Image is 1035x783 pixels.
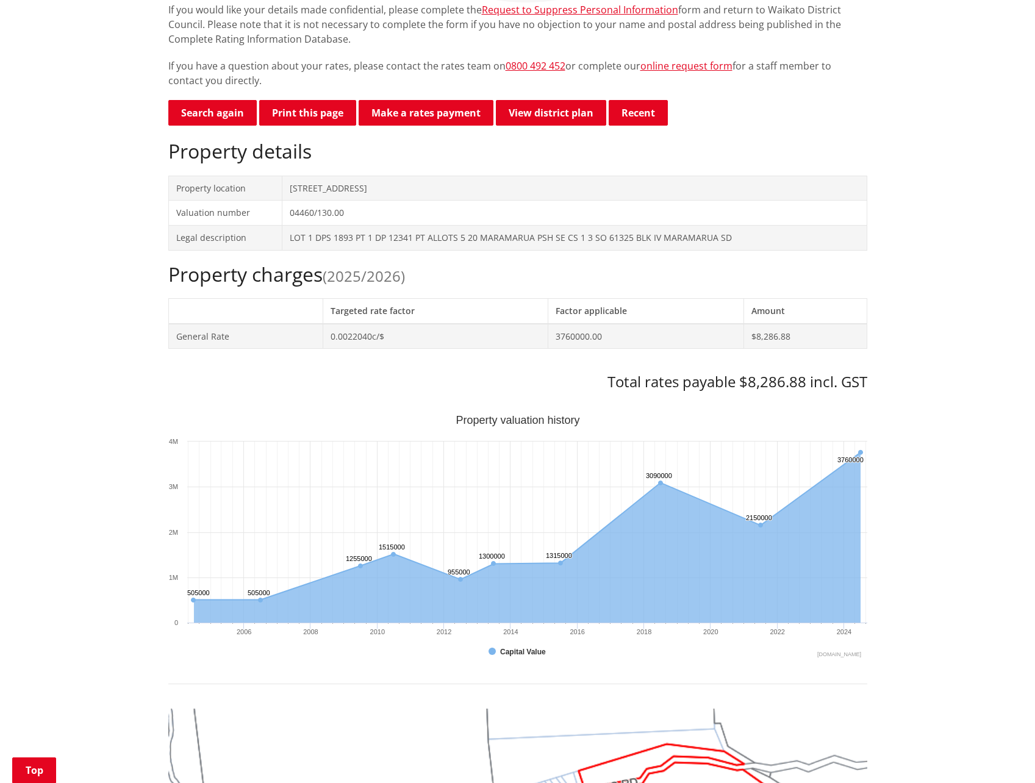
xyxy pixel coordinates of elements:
path: Wednesday, Jun 30, 12:00, 1,515,000. Capital Value. [391,552,396,557]
td: $8,286.88 [744,324,867,349]
path: Wednesday, Jun 30, 12:00, 2,150,000. Capital Value. [758,523,763,527]
text: 1515000 [379,543,405,551]
path: Tuesday, Jun 30, 12:00, 1,315,000. Capital Value. [558,560,563,565]
text: Property valuation history [456,414,579,426]
text: 0 [174,619,177,626]
text: 2008 [303,628,318,635]
a: View district plan [496,100,606,126]
button: Print this page [259,100,356,126]
span: (2025/2026) [323,266,405,286]
text: 3M [168,483,177,490]
text: 1300000 [479,552,505,560]
svg: Interactive chart [168,415,867,659]
td: Valuation number [168,201,282,226]
a: Search again [168,100,257,126]
text: 955000 [448,568,470,576]
p: If you have a question about your rates, please contact the rates team on or complete our for a s... [168,59,867,88]
text: 2020 [703,628,718,635]
text: 2012 [436,628,451,635]
a: Make a rates payment [359,100,493,126]
td: 04460/130.00 [282,201,867,226]
h3: Total rates payable $8,286.88 incl. GST [168,373,867,391]
td: Property location [168,176,282,201]
text: 3760000 [837,456,864,463]
h2: Property details [168,140,867,163]
text: 2022 [770,628,784,635]
text: 2014 [503,628,518,635]
text: 2006 [236,628,251,635]
td: 3760000.00 [548,324,743,349]
th: Factor applicable [548,298,743,323]
text: 2024 [836,628,851,635]
path: Saturday, Jun 30, 12:00, 3,090,000. Capital Value. [658,481,663,485]
path: Sunday, Jun 30, 12:00, 3,760,000. Capital Value. [858,450,863,455]
text: 1255000 [346,555,372,562]
td: General Rate [168,324,323,349]
text: 2010 [370,628,384,635]
text: 3090000 [646,472,672,479]
path: Wednesday, Jun 30, 12:00, 505,000. Capital Value. [191,598,196,602]
text: 2150000 [746,514,772,521]
th: Amount [744,298,867,323]
text: 2M [168,529,177,536]
text: 1315000 [546,552,572,559]
path: Tuesday, Jun 30, 12:00, 1,255,000. Capital Value. [358,563,363,568]
iframe: Messenger Launcher [979,732,1023,776]
td: [STREET_ADDRESS] [282,176,867,201]
text: 1M [168,574,177,581]
h2: Property charges [168,263,867,286]
a: Top [12,757,56,783]
th: Targeted rate factor [323,298,548,323]
path: Friday, Jun 30, 12:00, 505,000. Capital Value. [258,598,263,602]
div: Property valuation history. Highcharts interactive chart. [168,415,867,659]
button: Recent [609,100,668,126]
a: 0800 492 452 [506,59,565,73]
a: Request to Suppress Personal Information [482,3,678,16]
text: Chart credits: Highcharts.com [817,651,861,657]
text: 505000 [187,589,210,596]
text: 2016 [570,628,584,635]
td: LOT 1 DPS 1893 PT 1 DP 12341 PT ALLOTS 5 20 MARAMARUA PSH SE CS 1 3 SO 61325 BLK IV MARAMARUA SD [282,225,867,250]
button: Show Capital Value [489,646,548,657]
path: Saturday, Jun 30, 12:00, 955,000. Capital Value. [458,577,463,582]
a: online request form [640,59,732,73]
text: 2018 [636,628,651,635]
text: 4M [168,438,177,445]
text: 505000 [248,589,270,596]
td: 0.0022040c/$ [323,324,548,349]
p: If you would like your details made confidential, please complete the form and return to Waikato ... [168,2,867,46]
path: Sunday, Jun 30, 12:00, 1,300,000. Capital Value. [491,561,496,566]
td: Legal description [168,225,282,250]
